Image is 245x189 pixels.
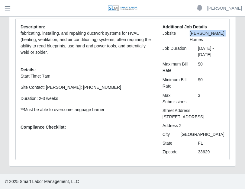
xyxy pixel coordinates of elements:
p: Duration: 2-3 weeks [21,95,153,102]
b: Additional Job Details [163,24,207,29]
div: [DATE] - [DATE] [194,45,229,58]
p: **Must be able to overcome language barrier [21,107,153,113]
div: Jobsite [158,30,185,43]
div: Job Duration [158,45,194,58]
b: Compliance Checklist: [21,125,66,130]
div: Street Address [158,107,229,114]
div: City [158,131,176,138]
div: 3 [194,92,229,105]
a: [PERSON_NAME] [207,5,242,11]
img: SLM Logo [108,5,138,12]
div: [PERSON_NAME] Homes [185,30,229,43]
div: Minimum Bill Rate [158,77,194,89]
div: [STREET_ADDRESS] [158,114,229,120]
div: FL [194,140,229,146]
p: Site Contact: [PERSON_NAME]: [PHONE_NUMBER] [21,84,153,91]
div: [GEOGRAPHIC_DATA] [176,131,229,138]
div: Max Submissions [158,92,194,105]
div: 33629 [194,149,229,155]
b: Details: [21,67,36,72]
div: State [158,140,194,146]
div: Maximum Bill Rate [158,61,194,74]
b: Description: [21,24,45,29]
div: Address 2 [158,123,194,129]
p: Start Time: 7am [21,73,153,79]
div: $0 [194,77,229,89]
p: fabricating, installing, and repairing ductwork systems for HVAC (heating, ventilation, and air c... [21,30,153,56]
span: © 2025 Smart Labor Management, LLC [5,179,79,184]
div: Zipcode [158,149,194,155]
div: $0 [194,61,229,74]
